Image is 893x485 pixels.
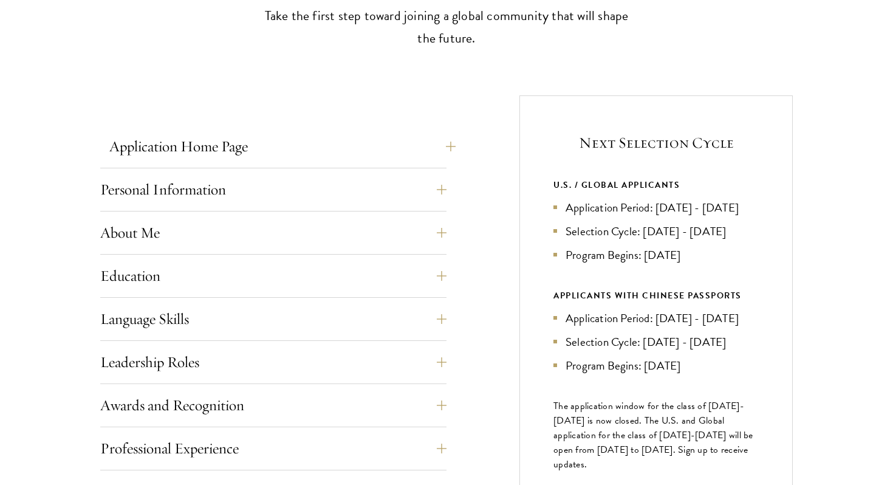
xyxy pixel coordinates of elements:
[553,132,759,153] h5: Next Selection Cycle
[109,132,456,161] button: Application Home Page
[100,391,446,420] button: Awards and Recognition
[258,5,635,50] p: Take the first step toward joining a global community that will shape the future.
[553,309,759,327] li: Application Period: [DATE] - [DATE]
[100,218,446,247] button: About Me
[553,246,759,264] li: Program Begins: [DATE]
[100,304,446,334] button: Language Skills
[100,348,446,377] button: Leadership Roles
[100,434,446,463] button: Professional Experience
[553,177,759,193] div: U.S. / GLOBAL APPLICANTS
[553,333,759,351] li: Selection Cycle: [DATE] - [DATE]
[553,222,759,240] li: Selection Cycle: [DATE] - [DATE]
[553,199,759,216] li: Application Period: [DATE] - [DATE]
[100,175,446,204] button: Personal Information
[100,261,446,291] button: Education
[553,357,759,374] li: Program Begins: [DATE]
[553,288,759,303] div: APPLICANTS WITH CHINESE PASSPORTS
[553,399,753,472] span: The application window for the class of [DATE]-[DATE] is now closed. The U.S. and Global applicat...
